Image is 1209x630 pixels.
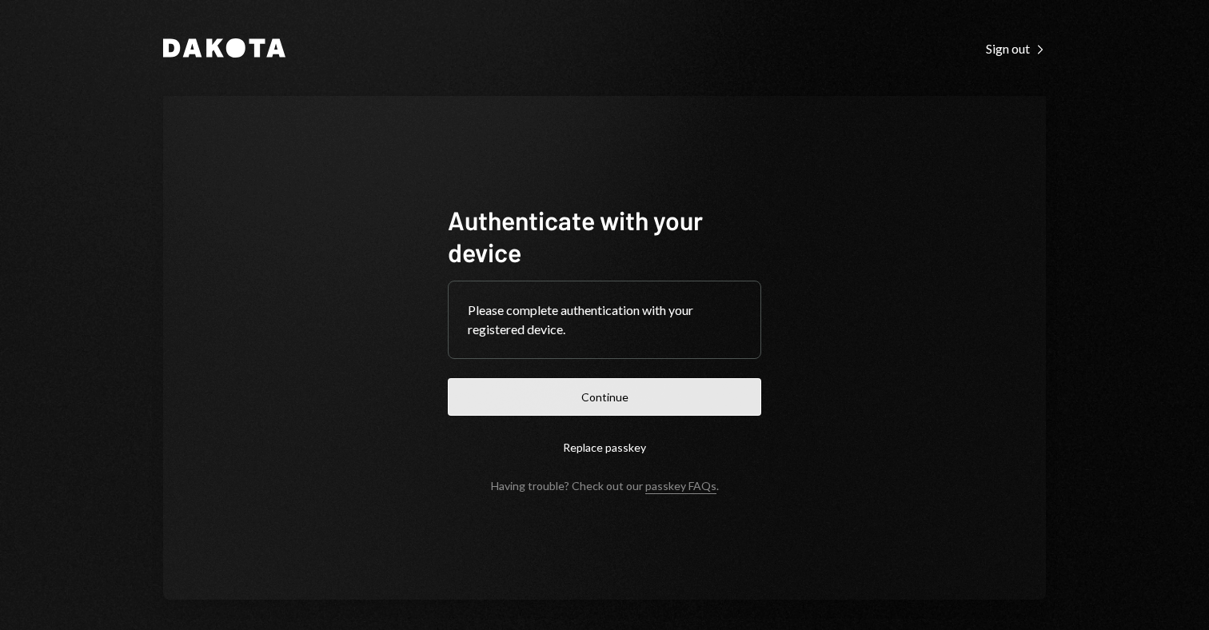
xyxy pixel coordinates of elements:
h1: Authenticate with your device [448,204,761,268]
div: Please complete authentication with your registered device. [468,301,741,339]
button: Replace passkey [448,429,761,466]
a: passkey FAQs [645,479,716,494]
div: Sign out [986,41,1046,57]
button: Continue [448,378,761,416]
div: Having trouble? Check out our . [491,479,719,492]
a: Sign out [986,39,1046,57]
